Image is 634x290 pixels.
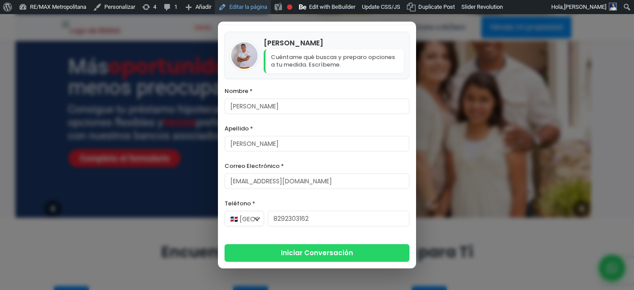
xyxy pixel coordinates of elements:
[564,4,606,10] span: [PERSON_NAME]
[264,49,404,73] p: Cuéntame qué buscas y preparo opciones a tu medida. Escríbeme.
[268,211,409,227] input: 123-456-7890
[264,37,404,48] h4: [PERSON_NAME]
[225,160,409,171] label: Correo Electrónico *
[461,4,503,10] span: Slider Revolution
[225,86,409,97] label: Nombre *
[231,42,258,69] img: Franklin Marte
[225,198,409,209] label: Teléfono *
[287,4,292,10] div: Focus keyphrase not set
[225,244,409,262] button: Iniciar Conversación
[225,123,409,134] label: Apellido *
